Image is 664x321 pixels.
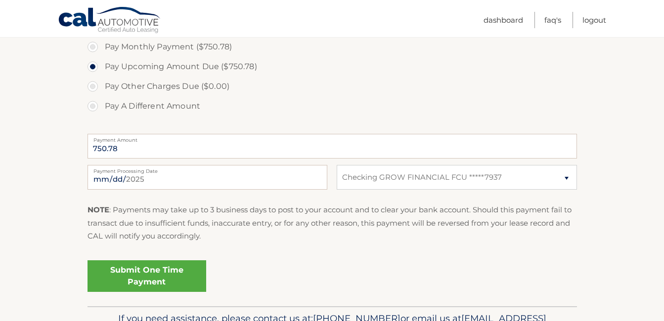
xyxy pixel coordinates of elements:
label: Pay Monthly Payment ($750.78) [88,37,577,57]
label: Payment Amount [88,134,577,142]
p: : Payments may take up to 3 business days to post to your account and to clear your bank account.... [88,203,577,242]
strong: NOTE [88,205,109,214]
input: Payment Date [88,165,327,190]
a: Submit One Time Payment [88,260,206,292]
label: Pay Other Charges Due ($0.00) [88,77,577,96]
a: Logout [582,12,606,28]
label: Payment Processing Date [88,165,327,173]
a: Cal Automotive [58,6,162,35]
label: Pay Upcoming Amount Due ($750.78) [88,57,577,77]
a: FAQ's [544,12,561,28]
label: Pay A Different Amount [88,96,577,116]
a: Dashboard [484,12,523,28]
input: Payment Amount [88,134,577,159]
